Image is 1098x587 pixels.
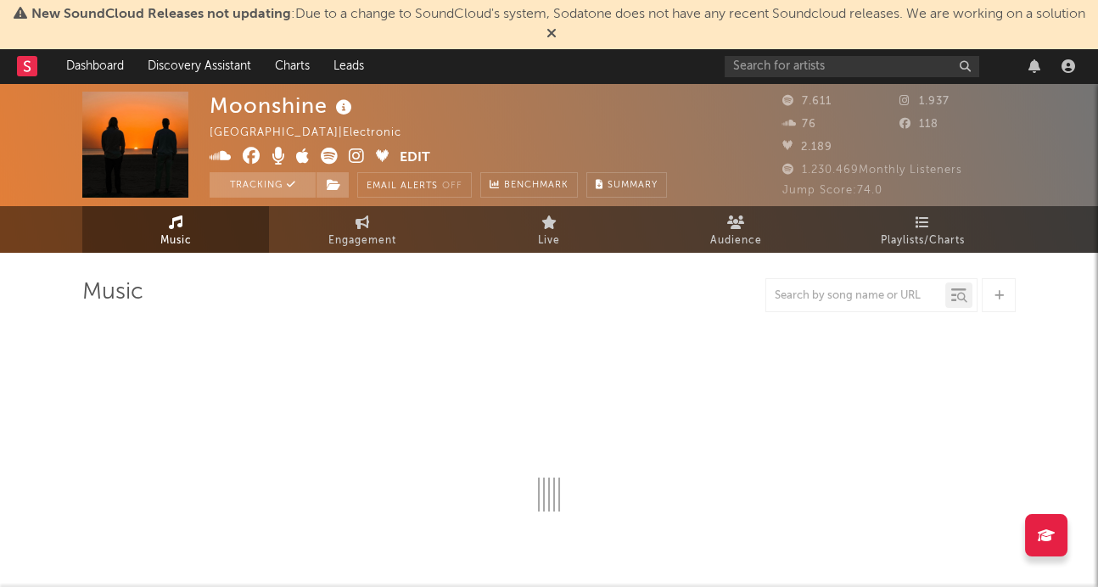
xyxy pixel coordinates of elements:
[782,96,832,107] span: 7.611
[829,206,1016,253] a: Playlists/Charts
[586,172,667,198] button: Summary
[31,8,1085,21] span: : Due to a change to SoundCloud's system, Sodatone does not have any recent Soundcloud releases. ...
[210,123,421,143] div: [GEOGRAPHIC_DATA] | Electronic
[899,119,938,130] span: 118
[269,206,456,253] a: Engagement
[546,28,557,42] span: Dismiss
[328,231,396,251] span: Engagement
[54,49,136,83] a: Dashboard
[210,92,356,120] div: Moonshine
[642,206,829,253] a: Audience
[160,231,192,251] span: Music
[899,96,950,107] span: 1.937
[881,231,965,251] span: Playlists/Charts
[210,172,316,198] button: Tracking
[31,8,291,21] span: New SoundCloud Releases not updating
[480,172,578,198] a: Benchmark
[710,231,762,251] span: Audience
[442,182,462,191] em: Off
[82,206,269,253] a: Music
[782,119,816,130] span: 76
[263,49,322,83] a: Charts
[322,49,376,83] a: Leads
[357,172,472,198] button: Email AlertsOff
[136,49,263,83] a: Discovery Assistant
[725,56,979,77] input: Search for artists
[538,231,560,251] span: Live
[782,142,832,153] span: 2.189
[782,165,962,176] span: 1.230.469 Monthly Listeners
[400,148,430,169] button: Edit
[782,185,882,196] span: Jump Score: 74.0
[608,181,658,190] span: Summary
[456,206,642,253] a: Live
[504,176,569,196] span: Benchmark
[766,289,945,303] input: Search by song name or URL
